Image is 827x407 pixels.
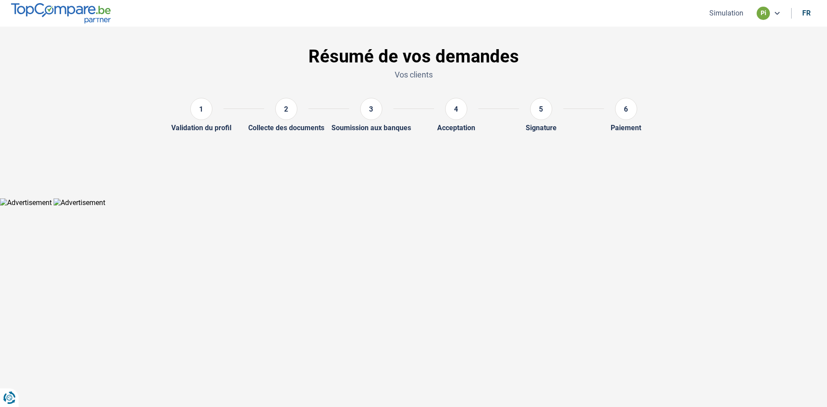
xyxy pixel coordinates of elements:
div: 5 [530,98,552,120]
div: Validation du profil [171,124,231,132]
div: 2 [275,98,297,120]
button: Simulation [707,8,746,18]
div: Signature [526,124,557,132]
div: Soumission aux banques [331,124,411,132]
div: fr [802,9,811,17]
p: Vos clients [127,69,700,80]
div: 4 [445,98,467,120]
img: Advertisement [54,198,105,207]
div: 1 [190,98,212,120]
div: Collecte des documents [248,124,324,132]
h1: Résumé de vos demandes [127,46,700,67]
div: Acceptation [437,124,475,132]
div: pi [757,7,770,20]
img: TopCompare.be [11,3,111,23]
div: 6 [615,98,637,120]
div: 3 [360,98,382,120]
div: Paiement [611,124,641,132]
